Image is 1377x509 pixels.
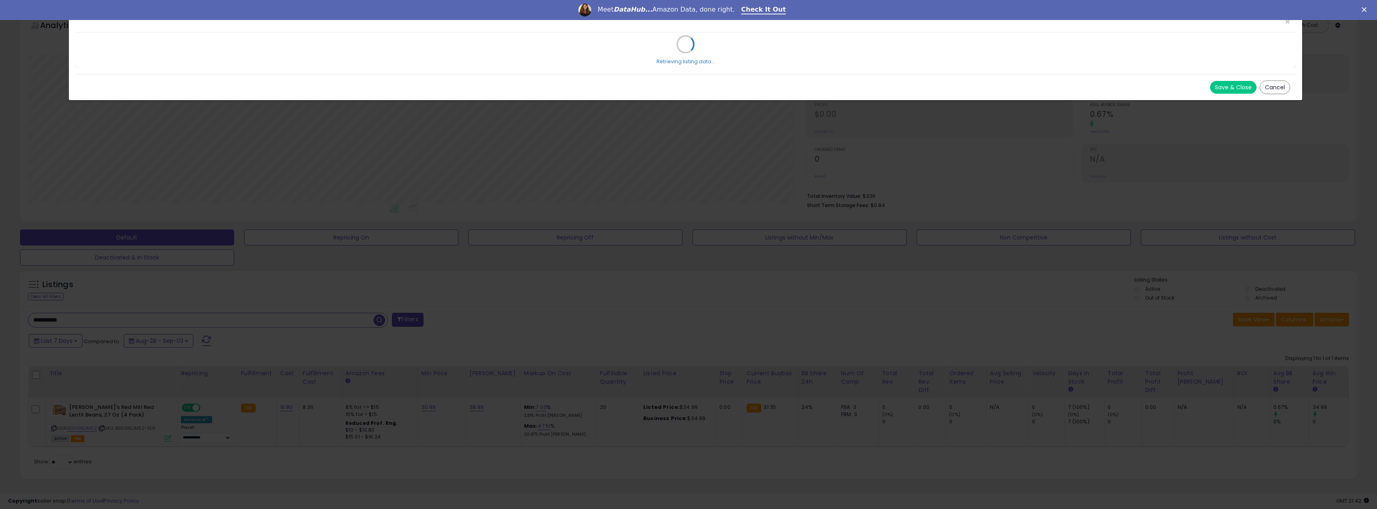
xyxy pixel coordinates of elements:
[598,6,735,14] div: Meet Amazon Data, done right.
[656,58,715,65] div: Retrieving listing data...
[1285,16,1290,28] span: ×
[578,4,591,16] img: Profile image for Georgie
[1362,7,1370,12] div: Close
[614,6,652,13] i: DataHub...
[741,6,786,14] a: Check It Out
[1210,81,1257,94] button: Save & Close
[1260,80,1290,94] button: Cancel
